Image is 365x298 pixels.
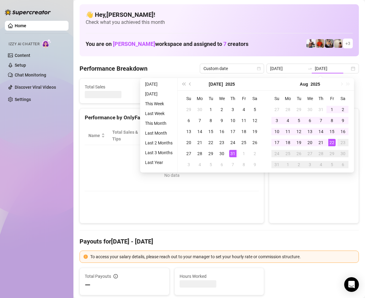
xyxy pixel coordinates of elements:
img: George [325,39,333,48]
span: swap-right [307,66,312,71]
img: Justin [316,39,324,48]
span: to [307,66,312,71]
th: Chat Conversion [218,126,259,145]
span: [PERSON_NAME] [113,41,155,47]
span: Total Sales & Tips [112,129,139,142]
th: Total Sales & Tips [109,126,147,145]
img: Ralphy [334,39,343,48]
span: Hours Worked [180,273,259,280]
img: JUSTIN [307,39,315,48]
span: 7 [223,41,226,47]
div: Open Intercom Messenger [344,277,359,292]
span: Check what you achieved this month [86,19,353,26]
span: Messages Sent [227,84,283,90]
th: Sales / Hour [187,126,218,145]
div: No data [91,172,253,179]
span: Chat Conversion [222,129,251,142]
input: End date [315,65,350,72]
span: exclamation-circle [84,255,88,259]
span: Name [88,132,100,139]
span: — [85,280,91,290]
span: Active Chats [156,84,211,90]
span: Total Payouts [85,273,111,280]
div: Est. Hours Worked [151,129,179,142]
a: Discover Viral Videos [15,85,56,90]
span: + 3 [345,40,350,47]
div: To access your salary details, please reach out to your manager to set your hourly rate or commis... [90,253,355,260]
span: Sales / Hour [191,129,210,142]
span: info-circle [114,274,118,278]
div: Performance by OnlyFans Creator [85,114,259,122]
span: calendar [257,67,261,70]
img: AI Chatter [42,39,51,48]
span: Custom date [203,64,260,73]
div: Sales by OnlyFans Creator [274,114,354,122]
h4: Performance Breakdown [80,64,147,73]
h1: You are on workspace and assigned to creators [86,41,248,47]
a: Settings [15,97,31,102]
input: Start date [270,65,305,72]
a: Setup [15,63,26,68]
a: Home [15,23,26,28]
th: Name [85,126,109,145]
h4: 👋 Hey, [PERSON_NAME] ! [86,10,353,19]
a: Content [15,53,30,58]
img: logo-BBDzfeDw.svg [5,9,51,15]
span: Izzy AI Chatter [9,41,39,47]
h4: Payouts for [DATE] - [DATE] [80,237,359,246]
a: Chat Monitoring [15,73,46,77]
span: Total Sales [85,84,140,90]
